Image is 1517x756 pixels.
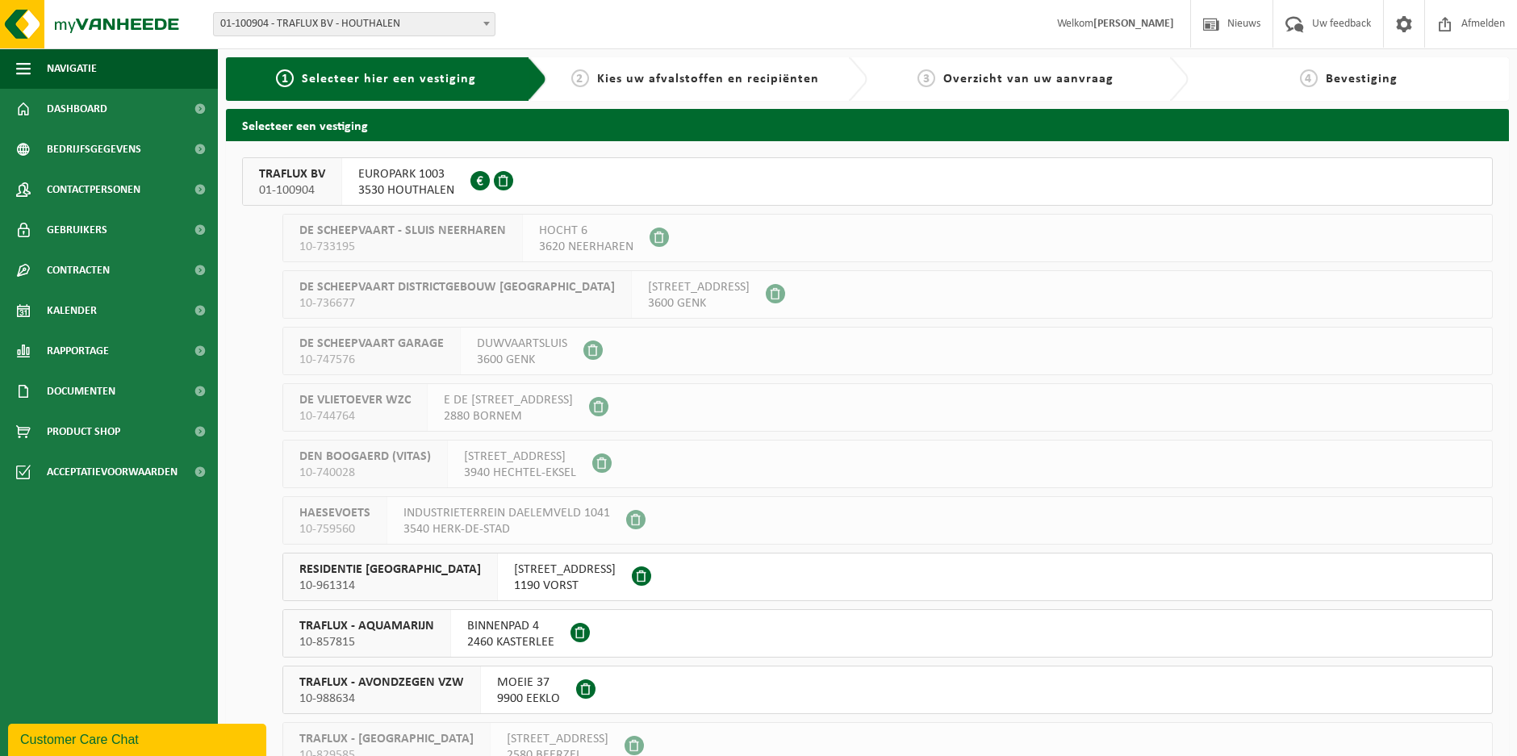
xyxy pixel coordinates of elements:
span: Rapportage [47,331,109,371]
span: 1190 VORST [514,578,616,594]
span: EUROPARK 1003 [358,166,454,182]
span: [STREET_ADDRESS] [514,562,616,578]
button: TRAFLUX - AQUAMARIJN 10-857815 BINNENPAD 42460 KASTERLEE [282,609,1493,658]
span: DE SCHEEPVAART DISTRICTGEBOUW [GEOGRAPHIC_DATA] [299,279,615,295]
span: 10-988634 [299,691,464,707]
span: 10-747576 [299,352,444,368]
span: 2880 BORNEM [444,408,573,424]
span: Selecteer hier een vestiging [302,73,476,86]
span: BINNENPAD 4 [467,618,554,634]
span: 10-736677 [299,295,615,311]
span: 10-740028 [299,465,431,481]
strong: [PERSON_NAME] [1093,18,1174,30]
span: HOCHT 6 [539,223,633,239]
span: TRAFLUX - AQUAMARIJN [299,618,434,634]
span: Product Shop [47,411,120,452]
span: TRAFLUX BV [259,166,325,182]
span: Gebruikers [47,210,107,250]
span: 9900 EEKLO [497,691,560,707]
span: 3940 HECHTEL-EKSEL [464,465,576,481]
span: 10-744764 [299,408,411,424]
span: 4 [1300,69,1318,87]
span: DEN BOOGAERD (VITAS) [299,449,431,465]
span: Contracten [47,250,110,290]
span: 2 [571,69,589,87]
span: TRAFLUX - AVONDZEGEN VZW [299,675,464,691]
iframe: chat widget [8,720,270,756]
span: 01-100904 [259,182,325,198]
button: TRAFLUX BV 01-100904 EUROPARK 10033530 HOUTHALEN [242,157,1493,206]
span: DE SCHEEPVAART - SLUIS NEERHAREN [299,223,506,239]
span: 2460 KASTERLEE [467,634,554,650]
span: DE VLIETOEVER WZC [299,392,411,408]
span: Bedrijfsgegevens [47,129,141,169]
span: Kies uw afvalstoffen en recipiënten [597,73,819,86]
span: DE SCHEEPVAART GARAGE [299,336,444,352]
button: TRAFLUX - AVONDZEGEN VZW 10-988634 MOEIE 379900 EEKLO [282,666,1493,714]
span: 10-961314 [299,578,481,594]
span: Dashboard [47,89,107,129]
span: DUWVAARTSLUIS [477,336,567,352]
span: 3530 HOUTHALEN [358,182,454,198]
span: 10-857815 [299,634,434,650]
span: Overzicht van uw aanvraag [943,73,1114,86]
span: [STREET_ADDRESS] [648,279,750,295]
span: TRAFLUX - [GEOGRAPHIC_DATA] [299,731,474,747]
span: E DE [STREET_ADDRESS] [444,392,573,408]
button: RESIDENTIE [GEOGRAPHIC_DATA] 10-961314 [STREET_ADDRESS]1190 VORST [282,553,1493,601]
span: 10-759560 [299,521,370,537]
span: 3600 GENK [648,295,750,311]
span: 01-100904 - TRAFLUX BV - HOUTHALEN [214,13,495,36]
span: MOEIE 37 [497,675,560,691]
span: [STREET_ADDRESS] [464,449,576,465]
span: 01-100904 - TRAFLUX BV - HOUTHALEN [213,12,495,36]
span: RESIDENTIE [GEOGRAPHIC_DATA] [299,562,481,578]
span: Documenten [47,371,115,411]
span: 3620 NEERHAREN [539,239,633,255]
span: Acceptatievoorwaarden [47,452,178,492]
h2: Selecteer een vestiging [226,109,1509,140]
span: INDUSTRIETERREIN DAELEMVELD 1041 [403,505,610,521]
span: 10-733195 [299,239,506,255]
span: Navigatie [47,48,97,89]
span: Contactpersonen [47,169,140,210]
span: 3600 GENK [477,352,567,368]
span: Kalender [47,290,97,331]
span: 1 [276,69,294,87]
span: 3540 HERK-DE-STAD [403,521,610,537]
span: Bevestiging [1326,73,1398,86]
span: [STREET_ADDRESS] [507,731,608,747]
span: 3 [917,69,935,87]
span: HAESEVOETS [299,505,370,521]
